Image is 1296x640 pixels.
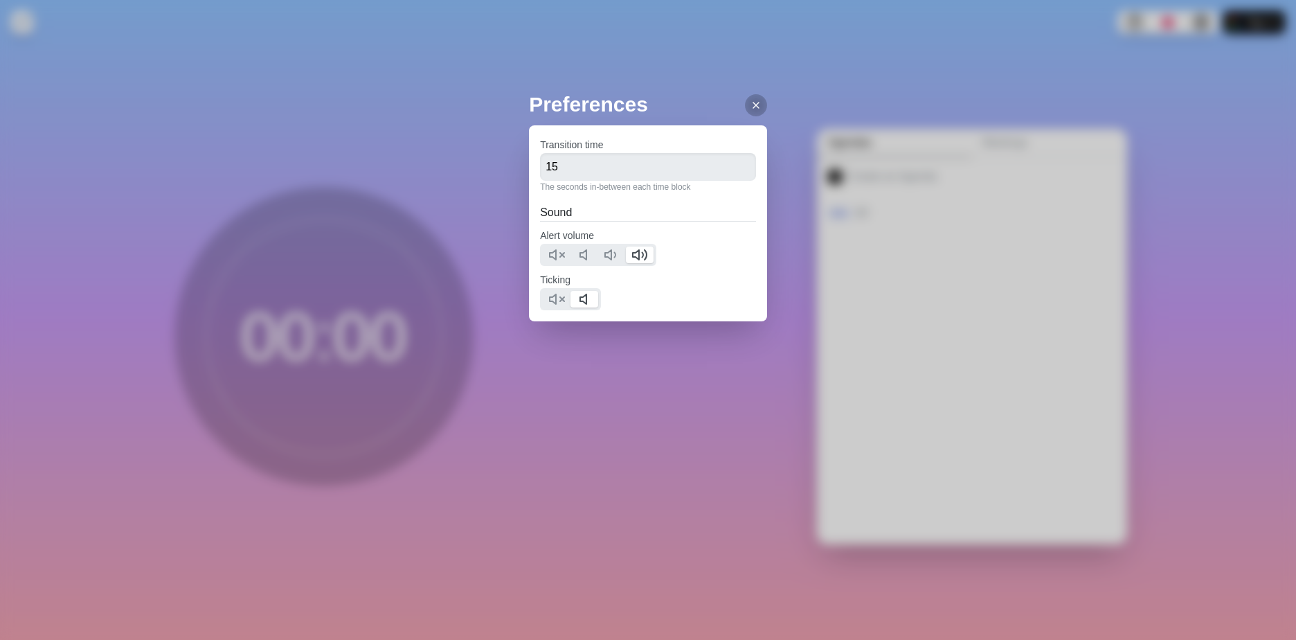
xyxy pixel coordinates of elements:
label: Ticking [540,274,570,285]
label: Alert volume [540,230,594,241]
p: The seconds in-between each time block [540,181,756,193]
h2: Preferences [529,89,767,120]
label: Transition time [540,139,603,150]
h2: Sound [540,204,756,221]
